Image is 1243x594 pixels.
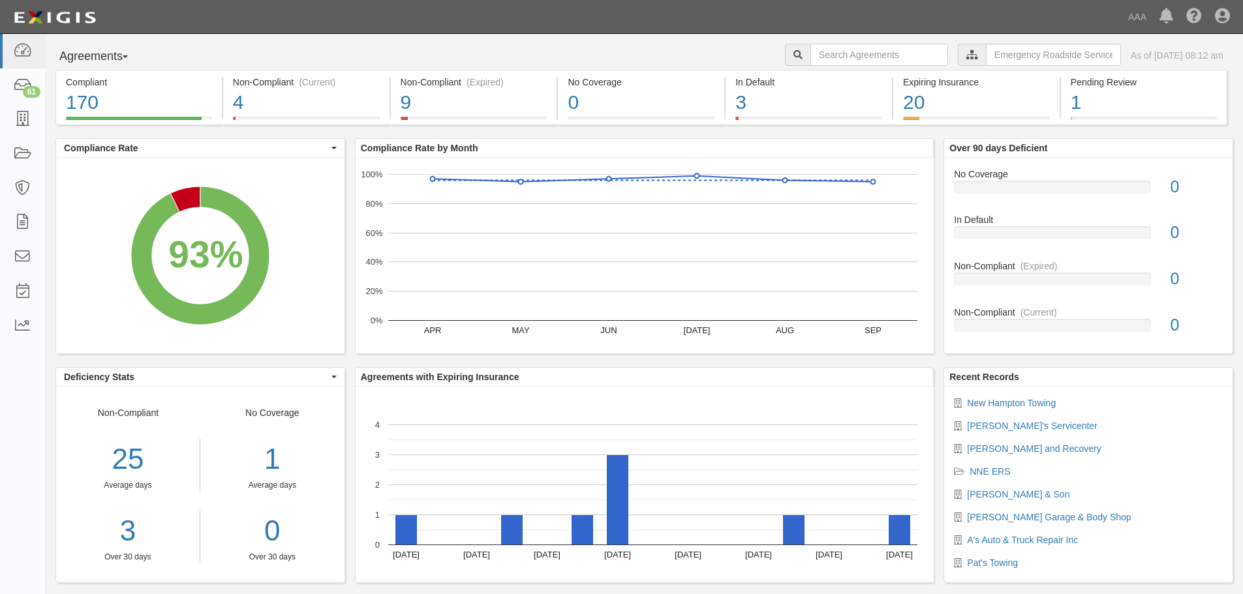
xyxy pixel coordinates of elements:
[56,406,200,563] div: Non-Compliant
[604,550,631,559] text: [DATE]
[365,199,382,209] text: 80%
[467,76,504,89] div: (Expired)
[391,117,557,127] a: Non-Compliant(Expired)9
[735,76,882,89] div: In Default
[356,158,934,353] svg: A chart.
[1020,260,1058,273] div: (Expired)
[365,228,382,237] text: 60%
[401,89,547,117] div: 9
[361,143,478,153] b: Compliance Rate by Month
[1161,314,1233,337] div: 0
[66,76,212,89] div: Compliant
[1020,306,1057,319] div: (Current)
[1061,117,1227,127] a: Pending Review1
[210,511,335,552] a: 0
[56,511,200,552] a: 3
[66,89,212,117] div: 170
[356,387,934,582] svg: A chart.
[954,306,1223,342] a: Non-Compliant(Current)0
[64,370,328,383] span: Deficiency Stats
[726,117,892,127] a: In Default3
[949,372,1019,382] b: Recent Records
[1122,4,1153,30] a: AAA
[600,325,617,335] text: JUN
[1161,175,1233,199] div: 0
[954,168,1223,214] a: No Coverage0
[735,89,882,117] div: 3
[56,480,200,491] div: Average days
[299,76,335,89] div: (Current)
[967,512,1131,522] a: [PERSON_NAME] Garage & Body Shop
[375,450,380,460] text: 3
[233,76,380,89] div: Non-Compliant (Current)
[23,86,40,98] div: 61
[361,170,383,179] text: 100%
[393,550,420,559] text: [DATE]
[56,368,345,386] button: Deficiency Stats
[210,439,335,480] div: 1
[967,443,1101,454] a: [PERSON_NAME] and Recovery
[944,260,1233,273] div: Non-Compliant
[903,76,1050,89] div: Expiring Insurance
[365,286,382,296] text: 20%
[967,557,1018,568] a: Pat's Towing
[423,325,441,335] text: APR
[55,117,222,127] a: Compliant170
[1071,89,1217,117] div: 1
[64,141,328,155] span: Compliance Rate
[954,260,1223,306] a: Non-Compliant(Expired)0
[944,213,1233,226] div: In Default
[370,316,382,325] text: 0%
[675,550,701,559] text: [DATE]
[967,398,1056,408] a: New Hampton Towing
[745,550,772,559] text: [DATE]
[1131,49,1223,62] div: As of [DATE] 08:12 am
[810,44,948,66] input: Search Agreements
[56,158,345,353] svg: A chart.
[463,550,490,559] text: [DATE]
[949,143,1047,153] b: Over 90 days Deficient
[56,139,345,157] button: Compliance Rate
[375,420,380,430] text: 4
[55,44,153,70] button: Agreements
[168,228,243,282] div: 93%
[944,168,1233,181] div: No Coverage
[954,213,1223,260] a: In Default0
[886,550,913,559] text: [DATE]
[1161,267,1233,291] div: 0
[361,372,519,382] b: Agreements with Expiring Insurance
[986,44,1121,66] input: Emergency Roadside Service (ERS)
[970,466,1010,477] a: NNE ERS
[967,489,1069,499] a: [PERSON_NAME] & Son
[401,76,547,89] div: Non-Compliant (Expired)
[210,552,335,563] div: Over 30 days
[558,117,724,127] a: No Coverage0
[375,540,380,550] text: 0
[200,406,345,563] div: No Coverage
[534,550,560,559] text: [DATE]
[56,439,200,480] div: 25
[10,6,100,29] img: logo-5460c22ac91f19d4615b14bd174203de0afe785f0fc80cf4dbbc73dc1793850b.png
[967,535,1078,545] a: A's Auto & Truck Repair Inc
[1071,76,1217,89] div: Pending Review
[375,510,380,520] text: 1
[365,257,382,267] text: 40%
[967,421,1097,431] a: [PERSON_NAME]'s Servicenter
[512,325,530,335] text: MAY
[233,89,380,117] div: 4
[893,117,1060,127] a: Expiring Insurance20
[865,325,882,335] text: SEP
[816,550,842,559] text: [DATE]
[903,89,1050,117] div: 20
[776,325,794,335] text: AUG
[683,325,710,335] text: [DATE]
[210,480,335,491] div: Average days
[375,480,380,490] text: 2
[944,306,1233,319] div: Non-Compliant
[1161,221,1233,245] div: 0
[1186,9,1202,25] i: Help Center - Complianz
